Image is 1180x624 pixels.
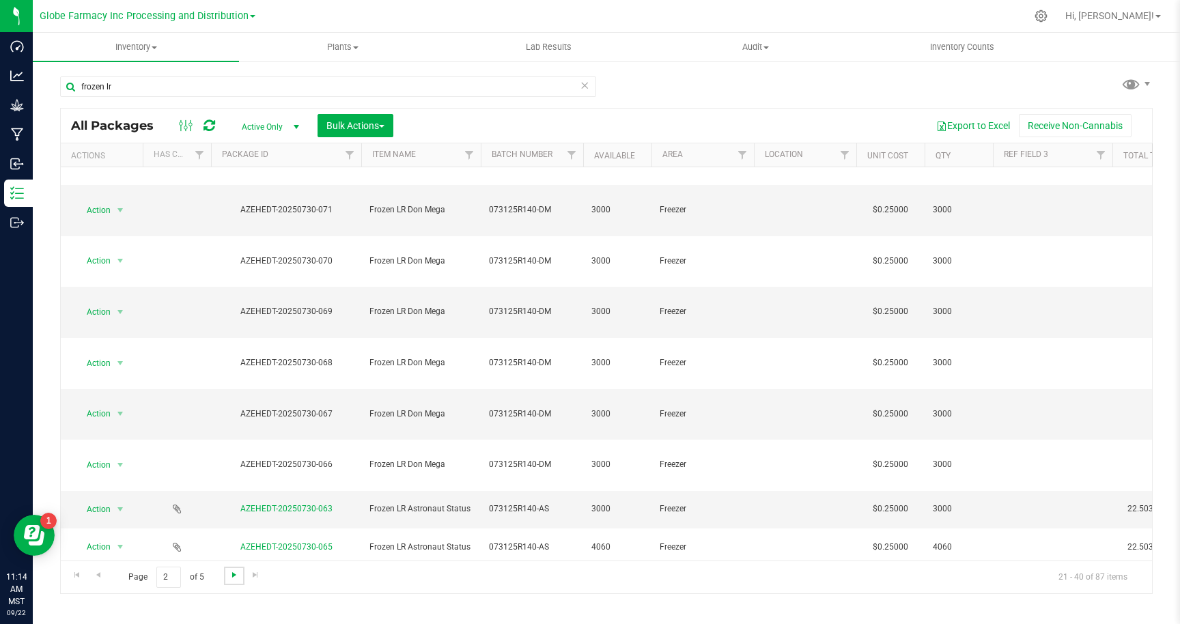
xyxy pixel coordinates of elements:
span: Audit [653,41,858,53]
span: Plants [240,41,445,53]
span: Action [74,404,111,423]
a: AZEHEDT-20250730-065 [240,542,333,552]
td: $0.25000 [856,440,925,491]
th: Has COA [143,143,211,167]
td: $0.25000 [856,389,925,440]
span: Action [74,500,111,519]
span: Freezer [660,305,746,318]
a: Total THC% [1123,151,1172,160]
div: Manage settings [1032,10,1050,23]
iframe: Resource center unread badge [40,513,57,529]
td: $0.25000 [856,236,925,287]
span: Frozen LR Don Mega [369,305,473,318]
div: AZEHEDT-20250730-066 [209,458,363,471]
span: Frozen LR Don Mega [369,408,473,421]
span: 3000 [933,203,985,216]
span: Action [74,455,111,474]
button: Export to Excel [927,114,1019,137]
td: $0.25000 [856,287,925,338]
span: Action [74,302,111,322]
a: Filter [561,143,583,167]
a: Package ID [222,150,268,159]
span: 4060 [933,541,985,554]
span: 3000 [591,255,643,268]
span: select [112,500,129,519]
span: Lab Results [507,41,590,53]
span: 073125R140-DM [489,408,575,421]
span: All Packages [71,118,167,133]
span: Freezer [660,203,746,216]
span: 3000 [591,502,643,515]
a: Inventory Counts [859,33,1065,61]
div: AZEHEDT-20250730-068 [209,356,363,369]
inline-svg: Inbound [10,157,24,171]
span: 3000 [933,502,985,515]
a: Filter [834,143,856,167]
span: 073125R140-DM [489,458,575,471]
span: 3000 [591,356,643,369]
span: Frozen LR Don Mega [369,255,473,268]
span: Action [74,201,111,220]
span: 3000 [591,408,643,421]
span: 073125R140-DM [489,203,575,216]
td: $0.25000 [856,185,925,236]
iframe: Resource center [14,515,55,556]
span: 073125R140-DM [489,255,575,268]
span: 073125R140-DM [489,356,575,369]
input: Search Package ID, Item Name, SKU, Lot or Part Number... [60,76,596,97]
a: Item Name [372,150,416,159]
a: Inventory [33,33,239,61]
a: Go to the next page [224,567,244,585]
div: AZEHEDT-20250730-067 [209,408,363,421]
span: select [112,201,129,220]
span: Globe Farmacy Inc Processing and Distribution [40,10,249,22]
span: select [112,354,129,373]
button: Receive Non-Cannabis [1019,114,1132,137]
span: Action [74,354,111,373]
a: Available [594,151,635,160]
p: 09/22 [6,608,27,618]
div: AZEHEDT-20250730-071 [209,203,363,216]
input: 2 [156,567,181,588]
span: Frozen LR Don Mega [369,203,473,216]
a: Filter [458,143,481,167]
a: Unit Cost [867,151,908,160]
a: Go to the previous page [88,567,108,585]
div: AZEHEDT-20250730-069 [209,305,363,318]
a: Batch Number [492,150,552,159]
span: Page of 5 [117,567,215,588]
span: Freezer [660,356,746,369]
span: 21 - 40 of 87 items [1048,567,1138,587]
span: Freezer [660,458,746,471]
a: Plants [239,33,445,61]
span: 22.5039 [1121,537,1165,557]
span: Action [74,537,111,556]
span: 4060 [591,541,643,554]
td: $0.25000 [856,528,925,566]
span: Frozen LR Don Mega [369,458,473,471]
inline-svg: Analytics [10,69,24,83]
a: Area [662,150,683,159]
span: Action [74,251,111,270]
inline-svg: Dashboard [10,40,24,53]
span: Inventory [33,41,239,53]
span: Freezer [660,255,746,268]
td: $0.25000 [856,491,925,528]
a: Qty [936,151,951,160]
span: Frozen LR Don Mega [369,356,473,369]
span: Freezer [660,408,746,421]
span: Inventory Counts [912,41,1013,53]
span: 3000 [933,458,985,471]
a: Go to the last page [246,567,266,585]
span: 3000 [591,305,643,318]
td: $0.25000 [856,338,925,389]
span: select [112,455,129,474]
span: Clear [580,76,589,94]
span: 3000 [933,408,985,421]
span: 073125R140-DM [489,305,575,318]
span: 3000 [933,255,985,268]
span: 3000 [591,458,643,471]
span: 3000 [933,305,985,318]
span: Frozen LR Astronaut Status [369,502,473,515]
